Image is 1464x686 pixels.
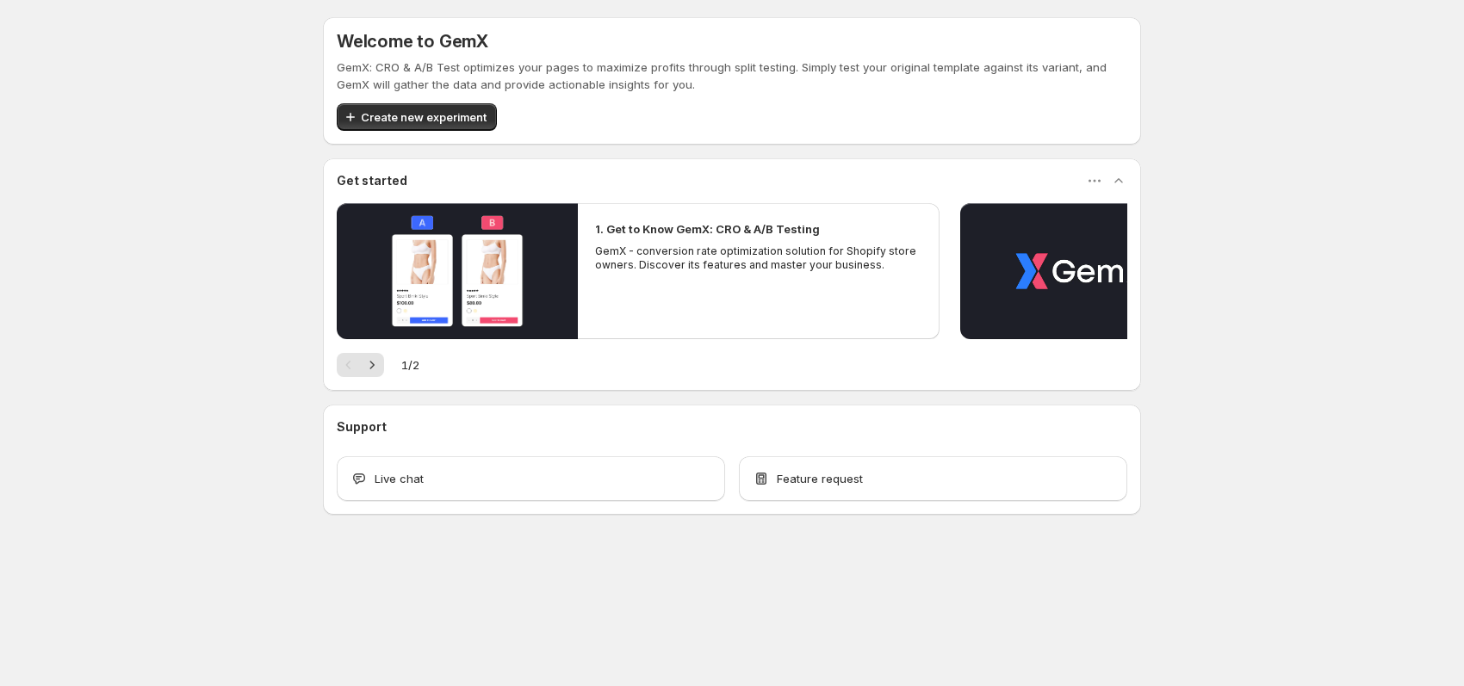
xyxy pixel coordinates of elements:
p: GemX - conversion rate optimization solution for Shopify store owners. Discover its features and ... [595,244,922,272]
span: Feature request [777,470,863,487]
h3: Support [337,418,387,436]
h5: Welcome to GemX [337,31,488,52]
button: Play video [960,203,1201,339]
button: Create new experiment [337,103,497,131]
span: 1 / 2 [401,356,419,374]
button: Play video [337,203,578,339]
h2: 1. Get to Know GemX: CRO & A/B Testing [595,220,820,238]
h3: Get started [337,172,407,189]
nav: Pagination [337,353,384,377]
button: Next [360,353,384,377]
span: Create new experiment [361,108,487,126]
p: GemX: CRO & A/B Test optimizes your pages to maximize profits through split testing. Simply test ... [337,59,1127,93]
span: Live chat [375,470,424,487]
